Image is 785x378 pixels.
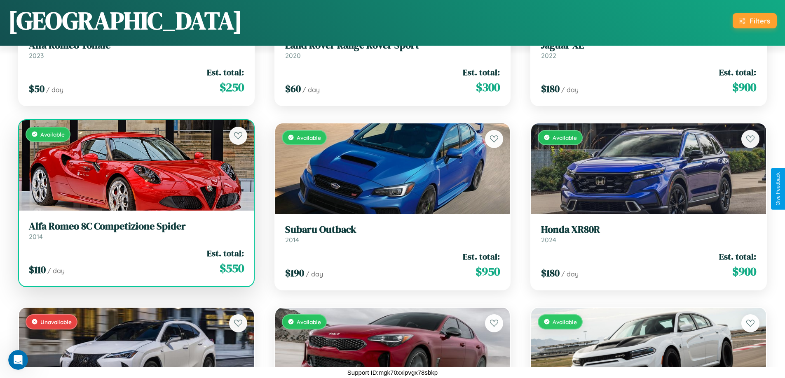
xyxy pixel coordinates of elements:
[220,260,244,276] span: $ 550
[29,220,244,241] a: Alfa Romeo 8C Competizione Spider2014
[541,51,556,60] span: 2022
[285,224,500,236] h3: Subaru Outback
[29,232,43,241] span: 2014
[302,86,320,94] span: / day
[732,263,756,280] span: $ 900
[347,367,438,378] p: Support ID: mgk70xxipvgx78sbkp
[463,250,500,262] span: Est. total:
[47,267,65,275] span: / day
[463,66,500,78] span: Est. total:
[719,250,756,262] span: Est. total:
[29,220,244,232] h3: Alfa Romeo 8C Competizione Spider
[29,82,45,95] span: $ 50
[541,236,556,244] span: 2024
[561,270,579,278] span: / day
[285,51,301,60] span: 2020
[29,39,244,60] a: Alfa Romeo Tonale2023
[297,134,321,141] span: Available
[297,318,321,325] span: Available
[285,224,500,244] a: Subaru Outback2014
[541,224,756,236] h3: Honda XR80R
[553,318,577,325] span: Available
[541,224,756,244] a: Honda XR80R2024
[207,66,244,78] span: Est. total:
[40,318,72,325] span: Unavailable
[220,79,244,95] span: $ 250
[285,236,299,244] span: 2014
[541,266,560,280] span: $ 180
[46,86,63,94] span: / day
[285,266,304,280] span: $ 190
[541,39,756,60] a: Jaguar XE2022
[8,350,28,370] iframe: Intercom live chat
[476,263,500,280] span: $ 950
[733,13,777,28] button: Filters
[285,82,301,95] span: $ 60
[306,270,323,278] span: / day
[719,66,756,78] span: Est. total:
[732,79,756,95] span: $ 900
[285,39,500,51] h3: Land Rover Range Rover Sport
[207,247,244,259] span: Est. total:
[476,79,500,95] span: $ 300
[553,134,577,141] span: Available
[285,39,500,60] a: Land Rover Range Rover Sport2020
[775,172,781,206] div: Give Feedback
[541,82,560,95] span: $ 180
[29,263,46,276] span: $ 110
[561,86,579,94] span: / day
[40,131,65,138] span: Available
[541,39,756,51] h3: Jaguar XE
[8,4,242,37] h1: [GEOGRAPHIC_DATA]
[29,51,44,60] span: 2023
[750,16,770,25] div: Filters
[29,39,244,51] h3: Alfa Romeo Tonale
